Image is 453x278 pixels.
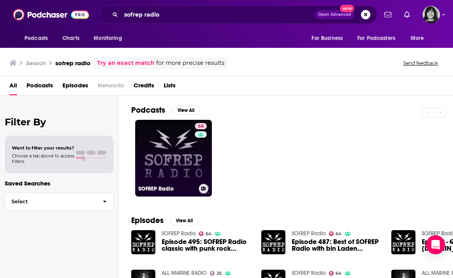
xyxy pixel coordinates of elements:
button: open menu [19,31,58,46]
span: Logged in as parkdalepublicity1 [423,6,440,23]
a: Podcasts [26,79,53,95]
a: 64SOFREP Radio [135,120,212,197]
div: Search podcasts, credits, & more... [99,6,377,24]
a: 64 [329,271,342,276]
img: Episode 487: Best of SOFREP Radio with bin Laden shooter Rob O'Neill [261,230,285,254]
button: View All [170,216,198,225]
img: Ep. 279 - Q&A w/ SOFREP.com editor-in-chief Jack Murphy [391,230,415,254]
a: EpisodesView All [131,216,198,225]
a: Episodes [62,79,88,95]
a: Show notifications dropdown [381,8,394,21]
h2: Podcasts [131,105,165,115]
button: open menu [405,31,434,46]
a: SOFREP Radio [292,270,326,276]
span: Charts [62,33,79,44]
button: Show profile menu [423,6,440,23]
img: Episode 495: SOFREP Radio classic with punk rock legend CJ Ramone [131,230,155,254]
a: 64 [199,231,212,236]
span: Monitoring [94,33,122,44]
a: SOFREP Radio [292,230,326,237]
a: PodcastsView All [131,105,200,115]
h3: sofrep radio [55,59,91,67]
a: Show notifications dropdown [401,8,413,21]
h3: SOFREP Radio [138,185,196,192]
span: for more precise results [156,59,225,68]
button: Open AdvancedNew [315,10,355,19]
span: Open Advanced [318,13,351,17]
button: Send feedback [401,60,440,66]
img: User Profile [423,6,440,23]
span: More [411,33,424,44]
a: Episode 487: Best of SOFREP Radio with bin Laden shooter Rob O'Neill [292,238,382,252]
a: SOFREP Radio [162,230,196,237]
a: Charts [57,31,84,46]
input: Search podcasts, credits, & more... [121,8,315,21]
span: Episode 487: Best of SOFREP Radio with bin Laden shooter [PERSON_NAME] [292,238,382,252]
p: Saved Searches [5,180,113,187]
a: All [9,79,17,95]
span: Episode 495: SOFREP Radio classic with punk rock legend [PERSON_NAME] [162,238,252,252]
button: Select [5,193,113,210]
a: Episode 495: SOFREP Radio classic with punk rock legend CJ Ramone [162,238,252,252]
span: Podcasts [25,33,48,44]
span: For Podcasters [357,33,395,44]
span: Networks [98,79,124,95]
a: 64 [329,231,342,236]
a: 25 [210,271,222,276]
span: New [340,5,354,12]
a: Lists [164,79,176,95]
a: ALL MARINE RADIO [162,270,207,276]
img: Podchaser - Follow, Share and Rate Podcasts [13,7,89,22]
h2: Episodes [131,216,164,225]
span: Choose a tab above to access filters. [12,153,74,164]
a: Credits [134,79,154,95]
h3: Search [26,59,46,67]
a: 64 [195,123,207,129]
span: 64 [206,232,211,236]
button: open menu [88,31,132,46]
span: 64 [198,123,204,130]
span: 64 [336,272,342,275]
button: open menu [306,31,353,46]
button: View All [172,106,200,115]
span: 25 [217,272,222,275]
h2: Filter By [5,116,113,128]
a: Try an exact match [97,59,155,68]
span: Want to filter your results? [12,145,74,151]
span: 64 [336,232,342,236]
span: For Business [311,33,343,44]
span: Select [5,199,96,204]
div: Open Intercom Messenger [426,235,445,254]
button: open menu [352,31,407,46]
